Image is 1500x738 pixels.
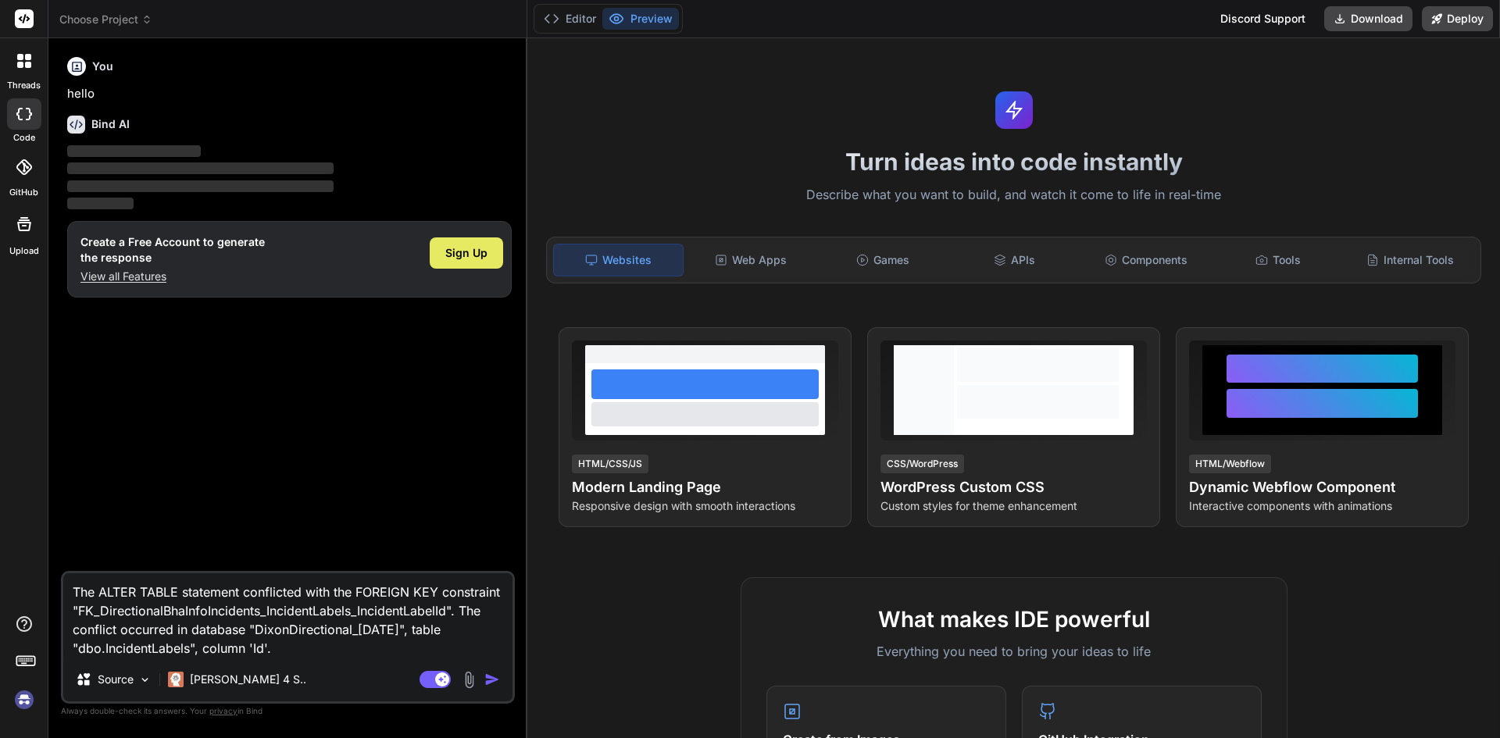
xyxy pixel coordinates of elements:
[80,269,265,284] p: View all Features
[80,234,265,266] h1: Create a Free Account to generate the response
[1422,6,1493,31] button: Deploy
[1189,455,1271,473] div: HTML/Webflow
[445,245,487,261] span: Sign Up
[766,603,1262,636] h2: What makes IDE powerful
[572,455,648,473] div: HTML/CSS/JS
[1189,498,1455,514] p: Interactive components with animations
[572,476,838,498] h4: Modern Landing Page
[9,244,39,258] label: Upload
[63,573,512,658] textarea: The ALTER TABLE statement conflicted with the FOREIGN KEY constraint "FK_DirectionalBhaInfoIncide...
[138,673,152,686] img: Pick Models
[537,185,1491,205] p: Describe what you want to build, and watch it come to life in real-time
[67,85,512,103] p: hello
[67,145,201,157] span: ‌
[880,455,964,473] div: CSS/WordPress
[13,131,35,144] label: code
[67,198,134,209] span: ‌
[59,12,152,27] span: Choose Project
[168,672,184,687] img: Claude 4 Sonnet
[1345,244,1474,276] div: Internal Tools
[1082,244,1211,276] div: Components
[460,671,478,689] img: attachment
[766,642,1262,661] p: Everything you need to bring your ideas to life
[602,8,679,30] button: Preview
[537,8,602,30] button: Editor
[484,672,500,687] img: icon
[1211,6,1315,31] div: Discord Support
[553,244,684,276] div: Websites
[687,244,816,276] div: Web Apps
[9,186,38,199] label: GitHub
[11,686,37,713] img: signin
[190,672,306,687] p: [PERSON_NAME] 4 S..
[572,498,838,514] p: Responsive design with smooth interactions
[1324,6,1412,31] button: Download
[819,244,948,276] div: Games
[1189,476,1455,498] h4: Dynamic Webflow Component
[950,244,1079,276] div: APIs
[880,498,1147,514] p: Custom styles for theme enhancement
[1214,244,1343,276] div: Tools
[67,162,334,174] span: ‌
[91,116,130,132] h6: Bind AI
[92,59,113,74] h6: You
[98,672,134,687] p: Source
[537,148,1491,176] h1: Turn ideas into code instantly
[67,180,334,192] span: ‌
[61,704,515,718] p: Always double-check its answers. Your in Bind
[7,79,41,92] label: threads
[880,476,1147,498] h4: WordPress Custom CSS
[209,706,237,715] span: privacy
